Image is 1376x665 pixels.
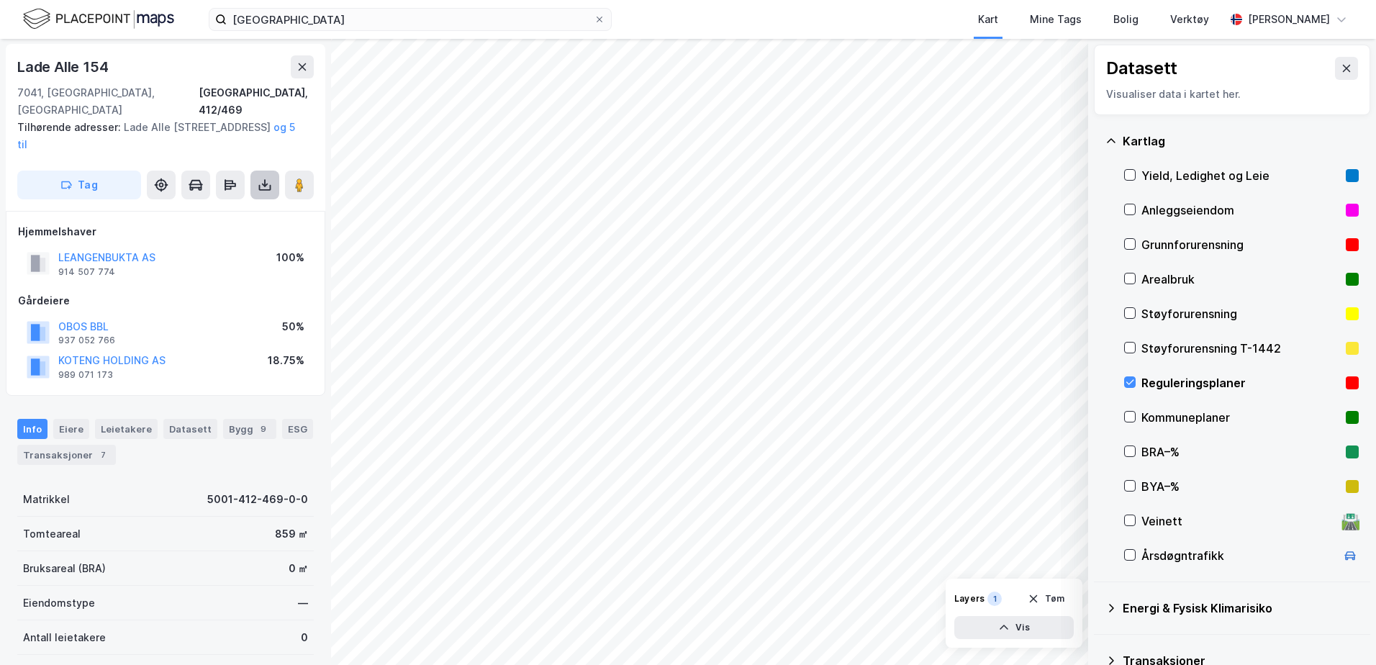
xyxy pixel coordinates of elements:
div: 100% [276,249,304,266]
div: Grunnforurensning [1141,236,1340,253]
div: Arealbruk [1141,271,1340,288]
div: ESG [282,419,313,439]
div: Verktøy [1170,11,1209,28]
div: Hjemmelshaver [18,223,313,240]
input: Søk på adresse, matrikkel, gårdeiere, leietakere eller personer [227,9,594,30]
div: 9 [256,422,271,436]
div: 937 052 766 [58,335,115,346]
div: [PERSON_NAME] [1248,11,1330,28]
button: Vis [954,616,1074,639]
div: Kart [978,11,998,28]
div: Matrikkel [23,491,70,508]
div: Kommuneplaner [1141,409,1340,426]
div: 7 [96,448,110,462]
div: Reguleringsplaner [1141,374,1340,392]
div: Tomteareal [23,525,81,543]
div: 0 [301,629,308,646]
div: Info [17,419,47,439]
div: Energi & Fysisk Klimarisiko [1123,600,1359,617]
div: BRA–% [1141,443,1340,461]
div: 989 071 173 [58,369,113,381]
div: 7041, [GEOGRAPHIC_DATA], [GEOGRAPHIC_DATA] [17,84,199,119]
div: 50% [282,318,304,335]
div: Layers [954,593,985,605]
div: Anleggseiendom [1141,202,1340,219]
img: logo.f888ab2527a4732fd821a326f86c7f29.svg [23,6,174,32]
div: Visualiser data i kartet her. [1106,86,1358,103]
div: Bruksareal (BRA) [23,560,106,577]
div: Bygg [223,419,276,439]
div: Veinett [1141,512,1336,530]
span: Tilhørende adresser: [17,121,124,133]
div: Eiendomstype [23,594,95,612]
div: Støyforurensning T-1442 [1141,340,1340,357]
div: Datasett [1106,57,1177,80]
div: Lade Alle [STREET_ADDRESS] [17,119,302,153]
div: BYA–% [1141,478,1340,495]
div: 5001-412-469-0-0 [207,491,308,508]
div: Bolig [1113,11,1139,28]
button: Tag [17,171,141,199]
iframe: Chat Widget [1304,596,1376,665]
div: Kartlag [1123,132,1359,150]
button: Tøm [1018,587,1074,610]
div: Antall leietakere [23,629,106,646]
div: Gårdeiere [18,292,313,309]
div: Eiere [53,419,89,439]
div: 0 ㎡ [289,560,308,577]
div: Transaksjoner [17,445,116,465]
div: Støyforurensning [1141,305,1340,322]
div: Kontrollprogram for chat [1304,596,1376,665]
div: Mine Tags [1030,11,1082,28]
div: — [298,594,308,612]
div: Lade Alle 154 [17,55,111,78]
div: Årsdøgntrafikk [1141,547,1336,564]
div: Datasett [163,419,217,439]
div: 🛣️ [1341,512,1360,530]
div: 859 ㎡ [275,525,308,543]
div: Leietakere [95,419,158,439]
div: 1 [987,592,1002,606]
div: [GEOGRAPHIC_DATA], 412/469 [199,84,314,119]
div: 914 507 774 [58,266,115,278]
div: Yield, Ledighet og Leie [1141,167,1340,184]
div: 18.75% [268,352,304,369]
